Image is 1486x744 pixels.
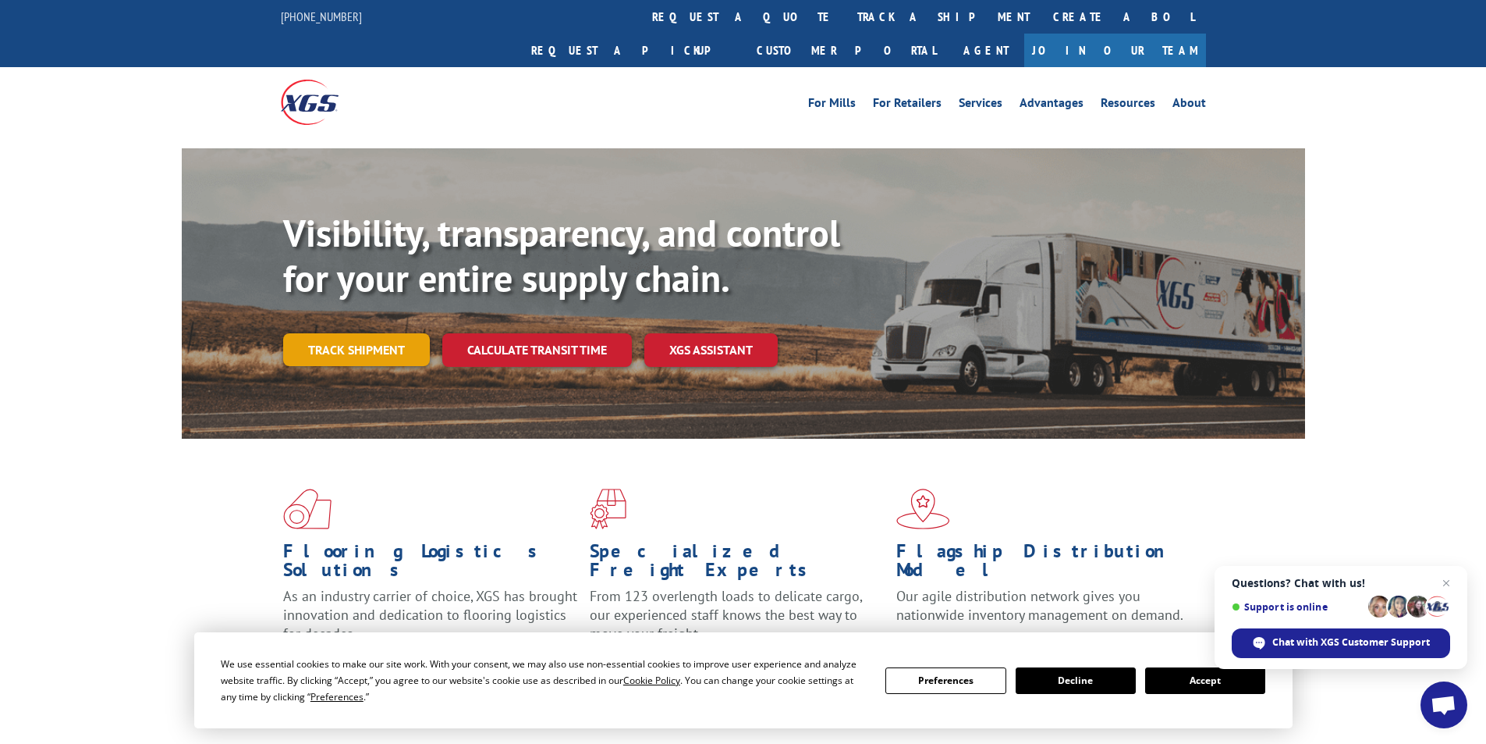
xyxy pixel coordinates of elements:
img: xgs-icon-total-supply-chain-intelligence-red [283,489,332,529]
span: Chat with XGS Customer Support [1272,635,1430,650]
a: [PHONE_NUMBER] [281,9,362,24]
span: Close chat [1437,574,1456,593]
span: Questions? Chat with us! [1232,577,1450,589]
span: Cookie Policy [623,674,680,687]
a: Services [959,97,1002,114]
p: From 123 overlength loads to delicate cargo, our experienced staff knows the best way to move you... [590,587,885,657]
a: For Retailers [873,97,942,114]
div: Chat with XGS Customer Support [1232,628,1450,658]
button: Preferences [885,667,1005,694]
a: Advantages [1020,97,1083,114]
a: About [1172,97,1206,114]
a: Join Our Team [1024,34,1206,67]
a: Resources [1101,97,1155,114]
img: xgs-icon-flagship-distribution-model-red [896,489,950,529]
a: For Mills [808,97,856,114]
a: XGS ASSISTANT [644,333,778,367]
h1: Flagship Distribution Model [896,542,1191,587]
div: Cookie Consent Prompt [194,632,1293,728]
b: Visibility, transparency, and control for your entire supply chain. [283,208,840,302]
img: xgs-icon-focused-on-flooring-red [590,489,626,529]
span: Support is online [1232,601,1363,613]
a: Agent [948,34,1024,67]
h1: Specialized Freight Experts [590,542,885,587]
a: Track shipment [283,333,430,366]
button: Accept [1145,667,1265,694]
span: As an industry carrier of choice, XGS has brought innovation and dedication to flooring logistics... [283,587,577,643]
div: Open chat [1420,682,1467,728]
a: Calculate transit time [442,333,632,367]
button: Decline [1016,667,1136,694]
h1: Flooring Logistics Solutions [283,542,578,587]
a: Request a pickup [520,34,745,67]
a: Customer Portal [745,34,948,67]
span: Our agile distribution network gives you nationwide inventory management on demand. [896,587,1183,624]
div: We use essential cookies to make our site work. With your consent, we may also use non-essential ... [221,656,867,705]
span: Preferences [310,690,364,703]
